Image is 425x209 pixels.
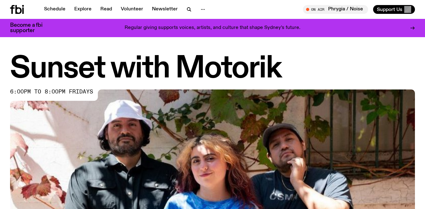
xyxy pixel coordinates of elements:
p: Regular giving supports voices, artists, and culture that shape Sydney’s future. [125,25,300,31]
button: On AirPhrygia / Noise [303,5,368,14]
a: Newsletter [148,5,182,14]
span: Support Us [377,7,402,12]
button: Support Us [373,5,415,14]
h3: Become a fbi supporter [10,23,50,33]
span: 6:00pm to 8:00pm fridays [10,89,93,94]
a: Explore [70,5,95,14]
a: Volunteer [117,5,147,14]
a: Read [97,5,116,14]
h1: Sunset with Motorik [10,55,415,83]
a: Schedule [40,5,69,14]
